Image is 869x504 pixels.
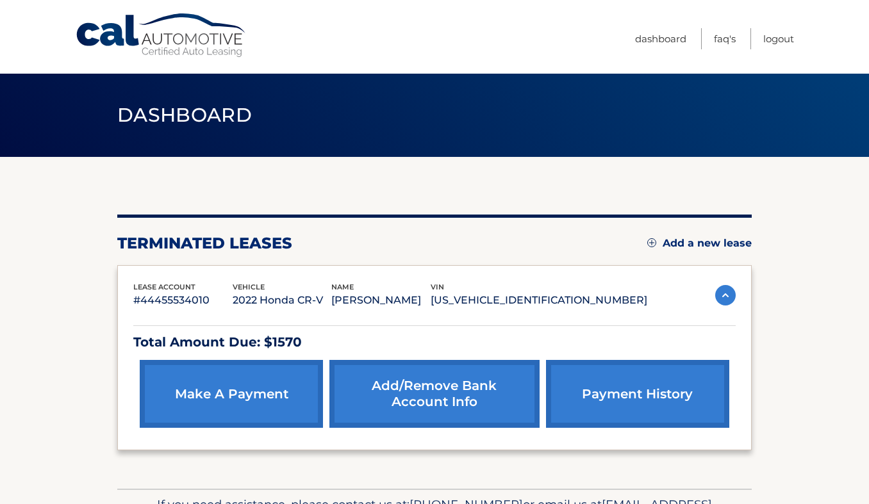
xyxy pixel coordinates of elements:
[117,234,292,253] h2: terminated leases
[133,331,736,354] p: Total Amount Due: $1570
[331,282,354,291] span: name
[117,103,252,127] span: Dashboard
[635,28,686,49] a: Dashboard
[133,282,195,291] span: lease account
[329,360,539,428] a: Add/Remove bank account info
[714,28,736,49] a: FAQ's
[233,291,332,309] p: 2022 Honda CR-V
[133,291,233,309] p: #44455534010
[233,282,265,291] span: vehicle
[546,360,729,428] a: payment history
[647,237,752,250] a: Add a new lease
[140,360,323,428] a: make a payment
[715,285,736,305] img: accordion-active.svg
[431,291,647,309] p: [US_VEHICLE_IDENTIFICATION_NUMBER]
[75,13,248,58] a: Cal Automotive
[431,282,444,291] span: vin
[647,238,656,247] img: add.svg
[331,291,431,309] p: [PERSON_NAME]
[763,28,794,49] a: Logout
